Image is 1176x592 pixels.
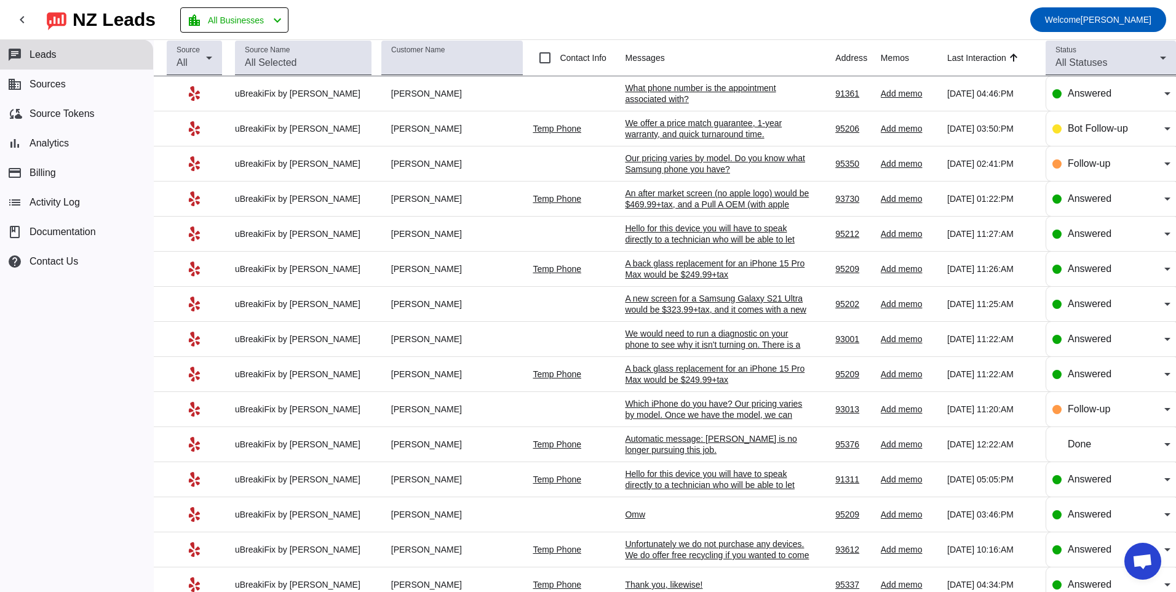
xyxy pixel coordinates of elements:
[245,55,362,70] input: All Selected
[625,82,809,105] div: What phone number is the appointment associated with?
[187,86,202,101] mat-icon: Yelp
[381,509,523,520] div: [PERSON_NAME]
[187,297,202,311] mat-icon: Yelp
[7,254,22,269] mat-icon: help
[947,52,1006,64] div: Last Interaction
[881,544,937,555] div: Add memo
[625,433,809,455] div: Automatic message: [PERSON_NAME] is no longer pursuing this job.
[187,121,202,136] mat-icon: Yelp
[1068,298,1111,309] span: Answered
[881,439,937,450] div: Add memo
[30,167,56,178] span: Billing
[7,225,22,239] span: book
[947,158,1036,169] div: [DATE] 02:41:PM
[235,509,371,520] div: uBreakiFix by [PERSON_NAME]
[533,194,581,204] a: Temp Phone
[835,298,871,310] div: 95202
[1030,7,1166,32] button: Welcome[PERSON_NAME]
[1068,439,1091,449] span: Done
[15,12,30,27] mat-icon: chevron_left
[235,158,371,169] div: uBreakiFix by [PERSON_NAME]
[947,228,1036,239] div: [DATE] 11:27:AM
[625,538,809,572] div: Unfortunately we do not purchase any devices. We do offer free recycling if you wanted to come in...
[177,46,200,54] mat-label: Source
[187,472,202,487] mat-icon: Yelp
[187,226,202,241] mat-icon: Yelp
[187,13,202,28] mat-icon: location_city
[187,367,202,382] mat-icon: Yelp
[947,298,1036,310] div: [DATE] 11:25:AM
[381,579,523,590] div: [PERSON_NAME]
[187,156,202,171] mat-icon: Yelp
[235,88,371,99] div: uBreakiFix by [PERSON_NAME]
[881,193,937,204] div: Add memo
[1055,57,1107,68] span: All Statuses
[208,12,264,29] span: All Businesses
[881,369,937,380] div: Add memo
[1055,46,1076,54] mat-label: Status
[881,509,937,520] div: Add memo
[947,123,1036,134] div: [DATE] 03:50:PM
[947,544,1036,555] div: [DATE] 10:16:AM
[881,40,947,76] th: Memos
[557,52,606,64] label: Contact Info
[235,369,371,380] div: uBreakiFix by [PERSON_NAME]
[391,46,445,54] mat-label: Customer Name
[381,228,523,239] div: [PERSON_NAME]
[881,158,937,169] div: Add memo
[625,188,809,221] div: An after market screen (no apple logo) would be $469.99+tax, and a Pull A OEM (with apple logo) w...
[947,439,1036,450] div: [DATE] 12:22:AM
[381,263,523,274] div: [PERSON_NAME]
[1068,193,1111,204] span: Answered
[7,47,22,62] mat-icon: chat
[881,579,937,590] div: Add memo
[881,88,937,99] div: Add memo
[235,228,371,239] div: uBreakiFix by [PERSON_NAME]
[235,404,371,415] div: uBreakiFix by [PERSON_NAME]
[947,369,1036,380] div: [DATE] 11:22:AM
[235,544,371,555] div: uBreakiFix by [PERSON_NAME]
[381,474,523,485] div: [PERSON_NAME]
[533,369,581,379] a: Temp Phone
[947,579,1036,590] div: [DATE] 04:34:PM
[881,123,937,134] div: Add memo
[47,9,66,30] img: logo
[381,369,523,380] div: [PERSON_NAME]
[245,46,290,54] mat-label: Source Name
[30,79,66,90] span: Sources
[533,124,581,134] a: Temp Phone
[1068,158,1110,169] span: Follow-up
[1045,11,1151,28] span: [PERSON_NAME]
[835,369,871,380] div: 95209
[177,57,188,68] span: All
[881,474,937,485] div: Add memo
[881,298,937,310] div: Add memo
[947,474,1036,485] div: [DATE] 05:05:PM
[381,298,523,310] div: [PERSON_NAME]
[235,123,371,134] div: uBreakiFix by [PERSON_NAME]
[1068,579,1111,590] span: Answered
[7,136,22,151] mat-icon: bar_chart
[30,256,78,267] span: Contact Us
[835,158,871,169] div: 95350
[835,509,871,520] div: 95209
[187,402,202,417] mat-icon: Yelp
[30,108,95,119] span: Source Tokens
[1068,88,1111,98] span: Answered
[1068,228,1111,239] span: Answered
[1068,123,1128,134] span: Bot Follow-up
[187,542,202,557] mat-icon: Yelp
[625,509,809,520] div: Omw
[835,474,871,485] div: 91311
[7,77,22,92] mat-icon: business
[1068,509,1111,519] span: Answered
[947,88,1036,99] div: [DATE] 04:46:PM
[1068,369,1111,379] span: Answered
[1124,543,1161,580] a: Open chat
[947,263,1036,274] div: [DATE] 11:26:AM
[235,334,371,345] div: uBreakiFix by [PERSON_NAME]
[947,193,1036,204] div: [DATE] 01:22:PM
[1068,544,1111,554] span: Answered
[381,193,523,204] div: [PERSON_NAME]
[187,437,202,452] mat-icon: Yelp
